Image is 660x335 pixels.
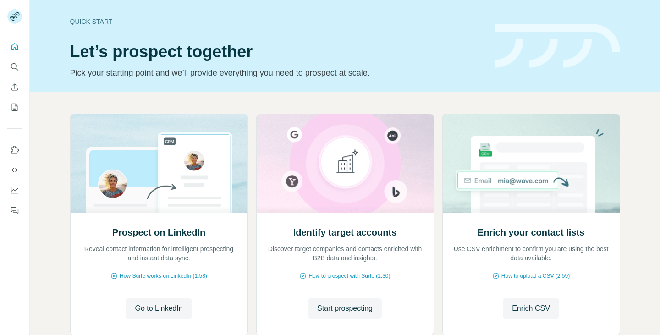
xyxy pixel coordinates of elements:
[70,66,484,79] p: Pick your starting point and we’ll provide everything you need to prospect at scale.
[80,244,238,263] p: Reveal contact information for intelligent prospecting and instant data sync.
[442,114,620,213] img: Enrich your contact lists
[135,303,182,314] span: Go to LinkedIn
[503,298,559,319] button: Enrich CSV
[495,24,620,68] img: banner
[256,114,434,213] img: Identify target accounts
[120,272,207,280] span: How Surfe works on LinkedIn (1:58)
[308,298,382,319] button: Start prospecting
[7,59,22,75] button: Search
[293,226,397,239] h2: Identify target accounts
[512,303,550,314] span: Enrich CSV
[70,17,484,26] div: Quick start
[112,226,205,239] h2: Prospect on LinkedIn
[7,38,22,55] button: Quick start
[70,114,248,213] img: Prospect on LinkedIn
[70,43,484,61] h1: Let’s prospect together
[308,272,390,280] span: How to prospect with Surfe (1:30)
[7,162,22,178] button: Use Surfe API
[7,79,22,95] button: Enrich CSV
[317,303,373,314] span: Start prospecting
[266,244,424,263] p: Discover target companies and contacts enriched with B2B data and insights.
[7,202,22,219] button: Feedback
[478,226,584,239] h2: Enrich your contact lists
[7,182,22,198] button: Dashboard
[7,142,22,158] button: Use Surfe on LinkedIn
[126,298,192,319] button: Go to LinkedIn
[452,244,610,263] p: Use CSV enrichment to confirm you are using the best data available.
[7,99,22,115] button: My lists
[501,272,570,280] span: How to upload a CSV (2:59)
